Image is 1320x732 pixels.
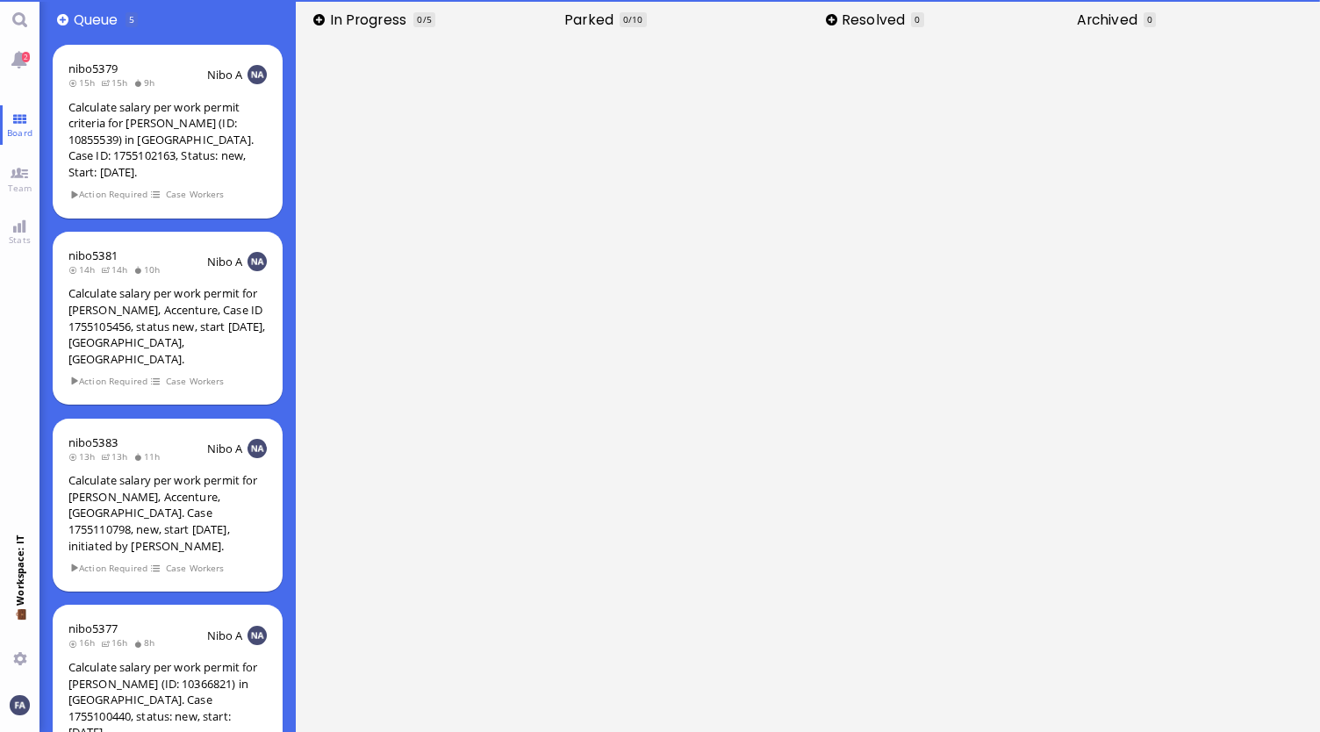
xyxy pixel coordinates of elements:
[423,13,432,25] span: /5
[129,13,134,25] span: 5
[165,561,225,576] span: Case Workers
[842,10,911,30] span: Resolved
[4,182,37,194] span: Team
[207,254,243,269] span: Nibo A
[68,61,118,76] a: nibo5379
[10,695,29,714] img: You
[915,13,920,25] span: 0
[101,636,133,649] span: 16h
[207,628,243,643] span: Nibo A
[165,374,225,389] span: Case Workers
[564,10,619,30] span: Parked
[623,13,628,25] span: 0
[69,561,148,576] span: Action Required
[313,14,325,25] button: Add
[165,187,225,202] span: Case Workers
[68,248,118,263] a: nibo5381
[22,52,30,62] span: 2
[101,76,133,89] span: 15h
[133,450,166,463] span: 11h
[4,233,35,246] span: Stats
[68,621,118,636] a: nibo5377
[133,636,161,649] span: 8h
[101,263,133,276] span: 14h
[247,252,267,271] img: NA
[68,76,101,89] span: 15h
[826,14,837,25] button: Add
[247,65,267,84] img: NA
[207,441,243,456] span: Nibo A
[3,126,37,139] span: Board
[68,636,101,649] span: 16h
[133,76,161,89] span: 9h
[628,13,642,25] span: /10
[69,374,148,389] span: Action Required
[68,263,101,276] span: 14h
[57,14,68,25] button: Add
[68,434,118,450] a: nibo5383
[330,10,412,30] span: In progress
[1077,10,1144,30] span: Archived
[133,263,166,276] span: 10h
[207,67,243,83] span: Nibo A
[68,450,101,463] span: 13h
[68,472,267,554] div: Calculate salary per work permit for [PERSON_NAME], Accenture, [GEOGRAPHIC_DATA]. Case 1755110798...
[101,450,133,463] span: 13h
[13,606,26,645] span: 💼 Workspace: IT
[247,439,267,458] img: NA
[1147,13,1152,25] span: 0
[417,13,422,25] span: 0
[74,10,124,30] span: Queue
[247,626,267,645] img: NA
[68,99,267,181] div: Calculate salary per work permit criteria for [PERSON_NAME] (ID: 10855539) in [GEOGRAPHIC_DATA]. ...
[69,187,148,202] span: Action Required
[68,285,267,367] div: Calculate salary per work permit for [PERSON_NAME], Accenture, Case ID 1755105456, status new, st...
